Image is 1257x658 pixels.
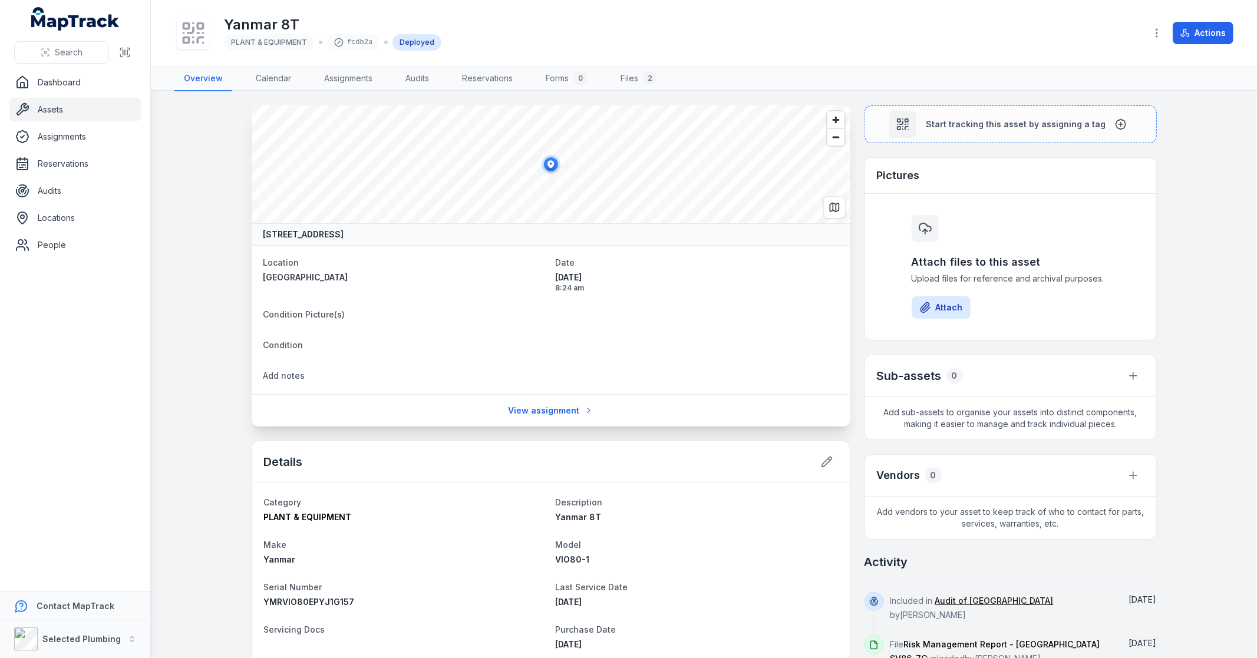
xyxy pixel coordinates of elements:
[224,15,441,34] h1: Yanmar 8T
[556,272,839,283] span: [DATE]
[263,371,305,381] span: Add notes
[9,71,141,94] a: Dashboard
[9,179,141,203] a: Audits
[1129,594,1157,604] time: 25/07/2025, 9:03:18 am
[643,71,657,85] div: 2
[877,167,920,184] h3: Pictures
[9,98,141,121] a: Assets
[263,340,303,350] span: Condition
[174,67,232,91] a: Overview
[556,597,582,607] time: 20/11/2024, 8:00:00 am
[926,118,1106,130] span: Start tracking this asset by assigning a tag
[877,467,921,484] h3: Vendors
[453,67,522,91] a: Reservations
[865,105,1157,143] button: Start tracking this asset by assigning a tag
[912,296,971,319] button: Attach
[556,512,602,522] span: Yanmar 8T
[263,257,299,267] span: Location
[37,601,114,611] strong: Contact MapTrack
[877,368,942,384] h2: Sub-assets
[925,467,942,484] div: 0
[42,634,121,644] strong: Selected Plumbing
[556,283,839,293] span: 8:24 am
[252,105,850,223] canvas: Map
[264,554,296,564] span: Yanmar
[1173,22,1233,44] button: Actions
[827,111,844,128] button: Zoom in
[1129,638,1157,648] span: [DATE]
[556,624,616,634] span: Purchase Date
[556,540,582,550] span: Model
[1129,594,1157,604] span: [DATE]
[823,196,846,219] button: Switch to Map View
[9,233,141,257] a: People
[556,257,575,267] span: Date
[396,67,438,91] a: Audits
[9,206,141,230] a: Locations
[556,497,603,507] span: Description
[865,497,1156,539] span: Add vendors to your asset to keep track of who to contact for parts, services, warranties, etc.
[263,272,348,282] span: [GEOGRAPHIC_DATA]
[912,254,1110,270] h3: Attach files to this asset
[556,639,582,649] time: 19/06/2021, 8:00:00 am
[14,41,109,64] button: Search
[827,128,844,146] button: Zoom out
[865,554,908,570] h2: Activity
[556,639,582,649] span: [DATE]
[935,595,1054,607] a: Audit of [GEOGRAPHIC_DATA]
[246,67,301,91] a: Calendar
[865,397,1156,439] span: Add sub-assets to organise your assets into distinct components, making it easier to manage and t...
[55,47,83,58] span: Search
[573,71,588,85] div: 0
[556,554,590,564] span: VIO80-1
[31,7,120,31] a: MapTrack
[263,272,546,283] a: [GEOGRAPHIC_DATA]
[9,152,141,176] a: Reservations
[264,582,322,592] span: Serial Number
[912,273,1110,285] span: Upload files for reference and archival purposes.
[611,67,667,91] a: Files2
[556,582,628,592] span: Last Service Date
[263,229,344,240] strong: [STREET_ADDRESS]
[264,497,302,507] span: Category
[890,596,1054,620] span: Included in by [PERSON_NAME]
[327,34,380,51] div: fcdb2a
[264,624,325,634] span: Servicing Docs
[264,454,303,470] h2: Details
[536,67,597,91] a: Forms0
[264,512,352,522] span: PLANT & EQUIPMENT
[264,540,287,550] span: Make
[556,272,839,293] time: 30/05/2025, 8:24:15 am
[500,399,601,422] a: View assignment
[315,67,382,91] a: Assignments
[9,125,141,148] a: Assignments
[556,597,582,607] span: [DATE]
[946,368,963,384] div: 0
[392,34,441,51] div: Deployed
[264,597,355,607] span: YMRVIO80EPYJ1G157
[1129,638,1157,648] time: 15/07/2025, 10:03:34 am
[231,38,307,47] span: PLANT & EQUIPMENT
[263,309,345,319] span: Condition Picture(s)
